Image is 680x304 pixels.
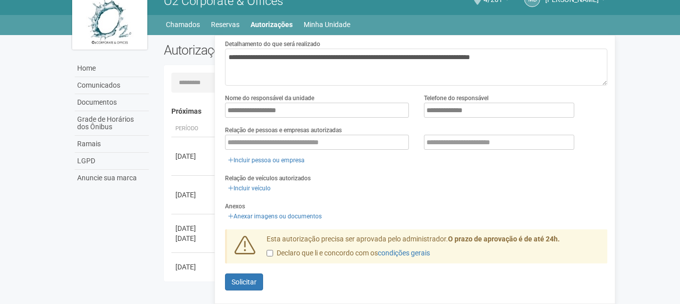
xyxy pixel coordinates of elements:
[75,170,149,186] a: Anuncie sua marca
[175,233,212,243] div: [DATE]
[164,43,378,58] h2: Autorizações
[267,250,273,256] input: Declaro que li e concordo com oscondições gerais
[225,155,308,166] a: Incluir pessoa ou empresa
[259,234,608,263] div: Esta autorização precisa ser aprovada pelo administrador.
[232,278,257,286] span: Solicitar
[171,108,601,115] h4: Próximas
[225,40,320,49] label: Detalhamento do que será realizado
[378,249,430,257] a: condições gerais
[211,18,240,32] a: Reservas
[225,126,342,135] label: Relação de pessoas e empresas autorizadas
[225,202,245,211] label: Anexos
[267,248,430,258] label: Declaro que li e concordo com os
[166,18,200,32] a: Chamados
[424,94,489,103] label: Telefone do responsável
[225,211,325,222] a: Anexar imagens ou documentos
[75,77,149,94] a: Comunicados
[75,111,149,136] a: Grade de Horários dos Ônibus
[251,18,293,32] a: Autorizações
[225,273,263,290] button: Solicitar
[171,121,216,137] th: Período
[175,190,212,200] div: [DATE]
[175,272,212,282] div: [DATE]
[225,94,314,103] label: Nome do responsável da unidade
[175,262,212,272] div: [DATE]
[75,136,149,153] a: Ramais
[175,223,212,233] div: [DATE]
[75,60,149,77] a: Home
[75,94,149,111] a: Documentos
[175,151,212,161] div: [DATE]
[225,183,274,194] a: Incluir veículo
[75,153,149,170] a: LGPD
[304,18,350,32] a: Minha Unidade
[225,174,311,183] label: Relação de veículos autorizados
[448,235,560,243] strong: O prazo de aprovação é de até 24h.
